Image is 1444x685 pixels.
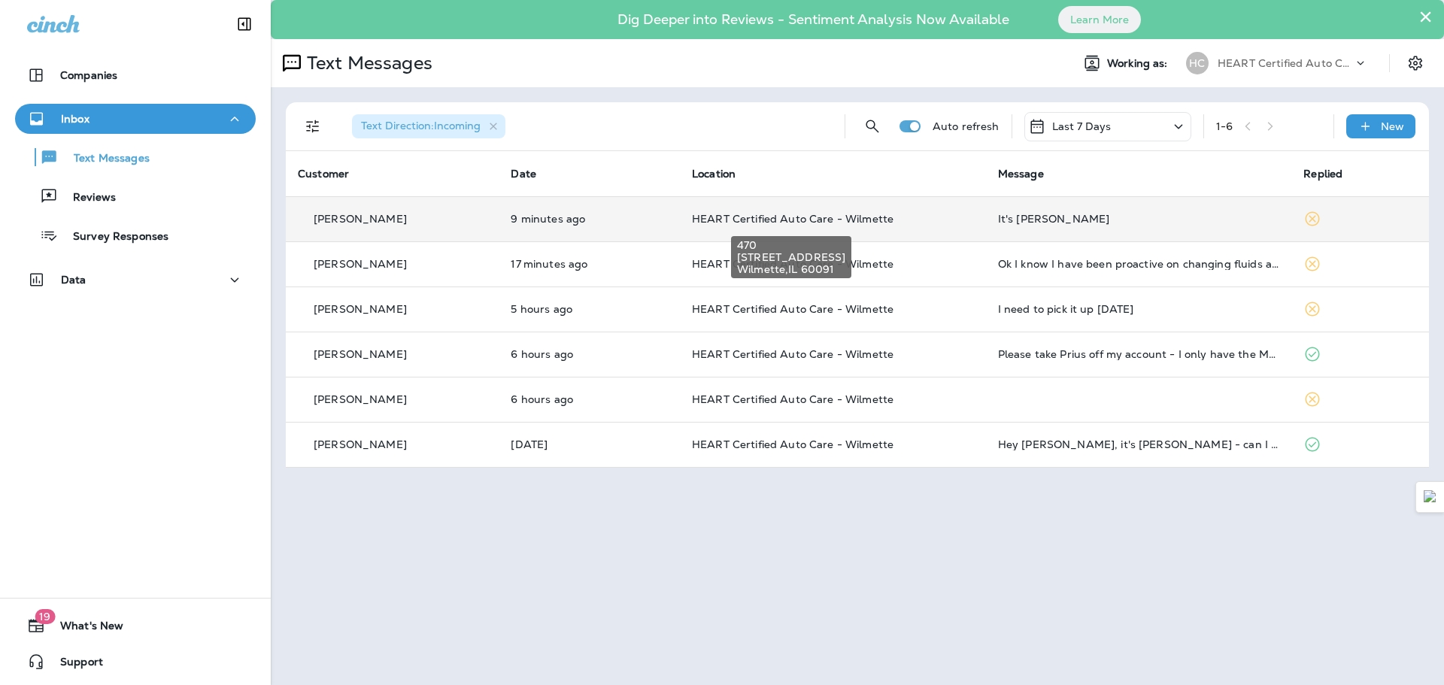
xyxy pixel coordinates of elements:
p: Oct 8, 2025 08:49 AM [511,393,668,405]
span: Replied [1303,167,1342,180]
p: HEART Certified Auto Care [1218,57,1353,69]
img: Detect Auto [1424,490,1437,504]
p: [PERSON_NAME] [314,258,407,270]
p: Text Messages [301,52,432,74]
button: Support [15,647,256,677]
p: [PERSON_NAME] [314,393,407,405]
p: Survey Responses [58,230,168,244]
p: Oct 8, 2025 09:20 AM [511,303,668,315]
p: Inbox [61,113,89,125]
p: Companies [60,69,117,81]
span: HEART Certified Auto Care - Wilmette [692,393,893,406]
p: [PERSON_NAME] [314,303,407,315]
div: Ok I know I have been proactive on changing fluids and filters with you guys [998,258,1280,270]
span: Support [45,656,103,674]
span: [STREET_ADDRESS] [737,251,845,263]
div: Please take Prius off my account - I only have the Mazda now [998,348,1280,360]
div: HC [1186,52,1209,74]
span: Wilmette , IL 60091 [737,263,845,275]
div: It's Christina Yasenak [998,213,1280,225]
span: HEART Certified Auto Care - Wilmette [692,347,893,361]
button: Text Messages [15,141,256,173]
div: Text Direction:Incoming [352,114,505,138]
p: Oct 6, 2025 06:59 AM [511,438,668,450]
span: Message [998,167,1044,180]
p: Dig Deeper into Reviews - Sentiment Analysis Now Available [574,17,1053,22]
p: Oct 8, 2025 02:49 PM [511,213,668,225]
p: Last 7 Days [1052,120,1112,132]
span: HEART Certified Auto Care - Wilmette [692,257,893,271]
span: HEART Certified Auto Care - Wilmette [692,438,893,451]
button: Close [1418,5,1433,29]
p: [PERSON_NAME] [314,438,407,450]
p: Oct 8, 2025 02:40 PM [511,258,668,270]
button: Data [15,265,256,295]
button: Inbox [15,104,256,134]
p: Oct 8, 2025 08:50 AM [511,348,668,360]
span: What's New [45,620,123,638]
button: Collapse Sidebar [223,9,265,39]
span: Customer [298,167,349,180]
p: [PERSON_NAME] [314,348,407,360]
button: Search Messages [857,111,887,141]
button: Companies [15,60,256,90]
span: HEART Certified Auto Care - Wilmette [692,302,893,316]
div: 1 - 6 [1216,120,1233,132]
div: I need to pick it up today [998,303,1280,315]
span: 470 [737,239,845,251]
span: Date [511,167,536,180]
button: Filters [298,111,328,141]
div: Hey Armando, it's Alix Leviton - can I swing by for an oil top off this week? [998,438,1280,450]
p: Data [61,274,86,286]
button: Survey Responses [15,220,256,251]
p: Reviews [58,191,116,205]
button: 19What's New [15,611,256,641]
p: Text Messages [59,152,150,166]
p: Auto refresh [933,120,1000,132]
button: Settings [1402,50,1429,77]
p: New [1381,120,1404,132]
span: HEART Certified Auto Care - Wilmette [692,212,893,226]
span: Working as: [1107,57,1171,70]
span: 19 [35,609,55,624]
span: Text Direction : Incoming [361,119,481,132]
span: Location [692,167,736,180]
p: [PERSON_NAME] [314,213,407,225]
button: Reviews [15,180,256,212]
button: Learn More [1058,6,1141,33]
